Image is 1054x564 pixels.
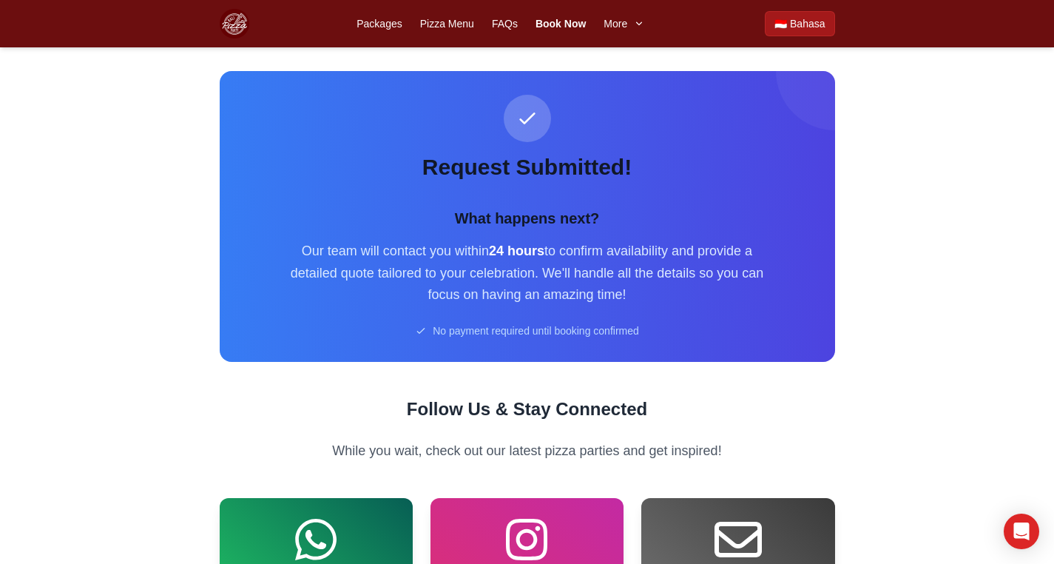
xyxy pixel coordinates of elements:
a: Book Now [536,16,586,31]
p: Our team will contact you within to confirm availability and provide a detailed quote tailored to... [279,241,776,306]
span: More [604,16,627,31]
img: Bali Pizza Party Logo [220,9,249,38]
a: Pizza Menu [420,16,474,31]
p: While you wait, check out our latest pizza parties and get inspired! [220,439,835,463]
a: Packages [357,16,402,31]
span: No payment required until booking confirmed [433,323,639,338]
strong: 24 hours [489,244,544,258]
span: Bahasa [790,16,825,31]
h3: Follow Us & Stay Connected [220,397,835,421]
a: FAQs [492,16,518,31]
a: Beralih ke Bahasa Indonesia [765,11,834,36]
div: Open Intercom Messenger [1004,514,1039,549]
h1: Request Submitted! [243,154,811,181]
h2: What happens next? [243,208,811,229]
button: More [604,16,645,31]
